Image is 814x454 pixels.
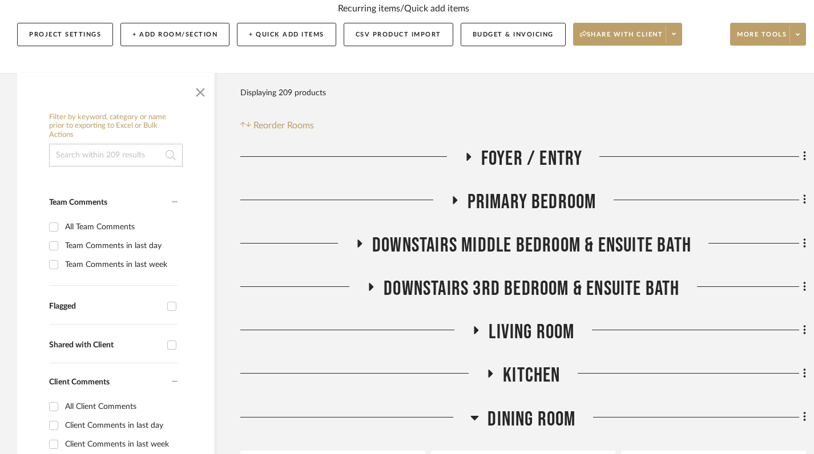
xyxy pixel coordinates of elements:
button: CSV Product Import [344,23,453,46]
div: All Client Comments [65,398,175,416]
div: Client Comments in last day [65,416,175,435]
div: All Team Comments [65,218,175,236]
h6: Filter by keyword, category or name prior to exporting to Excel or Bulk Actions [49,113,183,140]
span: Downstairs Middle Bedroom & Ensuite Bath [372,233,691,258]
span: Kitchen [503,363,560,388]
div: Client Comments in last week [65,435,175,453]
button: Close [189,79,212,102]
button: Share with client [573,23,683,46]
span: Primary Bedroom [468,190,597,214]
span: Team Comments [49,198,107,206]
button: + Quick Add Items [237,23,336,46]
span: Living Room [489,320,574,344]
div: Team Comments in last day [65,237,175,255]
div: Team Comments in last week [65,256,175,274]
div: Shared with Client [49,340,162,350]
span: Share with client [580,30,663,47]
div: Displaying 209 products [240,82,326,104]
span: Reorder Rooms [253,119,314,132]
button: Project Settings [17,23,113,46]
span: Downstairs 3rd Bedroom & Ensuite Bath [384,277,679,301]
button: + Add Room/Section [120,23,229,46]
span: Dining Room [487,407,575,432]
span: Foyer / Entry [481,147,583,171]
div: Flagged [49,302,162,311]
span: More tools [737,30,787,47]
button: Reorder Rooms [240,119,314,132]
button: Budget & Invoicing [461,23,566,46]
button: More tools [730,23,806,46]
div: Recurring items/Quick add items [338,2,469,15]
input: Search within 209 results [49,144,183,167]
span: Client Comments [49,378,110,386]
